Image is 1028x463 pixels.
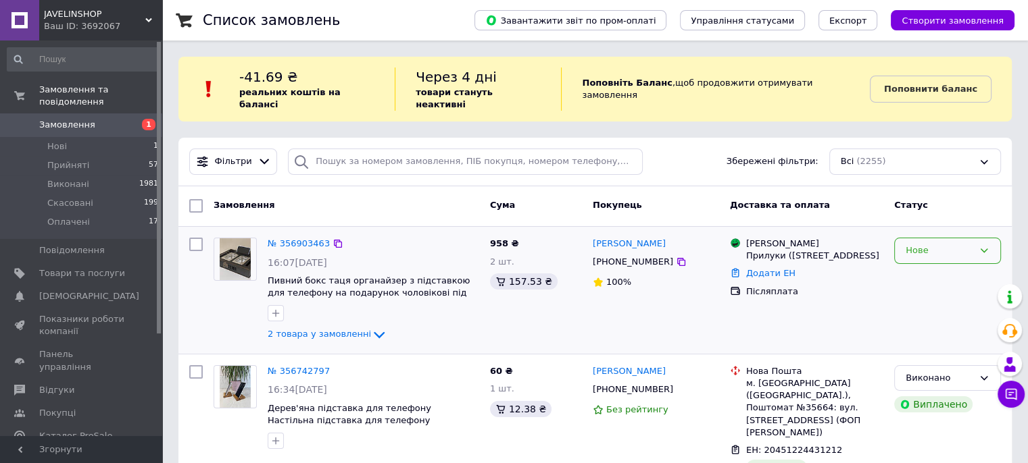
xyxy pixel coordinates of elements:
span: 958 ₴ [490,238,519,248]
a: Фото товару [214,365,257,408]
a: Поповнити баланс [870,76,992,103]
span: ЕН: 20451224431212 [746,445,842,455]
div: [PHONE_NUMBER] [590,253,676,271]
span: Замовлення [39,119,95,131]
span: Створити замовлення [902,16,1004,26]
span: Виконані [47,178,89,190]
span: 16:34[DATE] [268,384,327,395]
div: м. [GEOGRAPHIC_DATA] ([GEOGRAPHIC_DATA].), Поштомат №35664: вул. [STREET_ADDRESS] (ФОП [PERSON_NA... [746,377,883,439]
button: Створити замовлення [891,10,1014,30]
div: Виконано [906,371,973,385]
h1: Список замовлень [203,12,340,28]
a: Пивний бокс таця органайзер з підставкою для телефону на подарунок чоловікові під пиво та снеки ч... [268,275,470,310]
img: Фото товару [220,366,251,408]
span: 1 [153,140,158,153]
span: Покупець [593,200,642,210]
span: Замовлення [214,200,274,210]
span: 57 [149,159,158,171]
span: Управління статусами [691,16,794,26]
img: Фото товару [220,238,251,280]
button: Управління статусами [680,10,805,30]
span: Збережені фільтри: [727,155,818,168]
div: Прилуки ([STREET_ADDRESS] [746,250,883,262]
span: 60 ₴ [490,366,513,376]
span: 1 шт. [490,383,514,393]
span: 1 [142,119,155,130]
span: Нові [47,140,67,153]
span: Панель управління [39,348,125,373]
span: 2 шт. [490,256,514,267]
img: :exclamation: [199,79,219,99]
a: Додати ЕН [746,268,796,278]
a: 2 товара у замовленні [268,329,387,339]
span: Товари та послуги [39,267,125,279]
div: Виплачено [894,396,973,412]
button: Чат з покупцем [998,381,1025,408]
span: Каталог ProSale [39,430,112,442]
span: Експорт [829,16,867,26]
span: Показники роботи компанії [39,313,125,337]
span: Без рейтингу [606,404,668,414]
span: Покупці [39,407,76,419]
span: Скасовані [47,197,93,209]
span: Статус [894,200,928,210]
span: Через 4 дні [416,69,497,85]
div: Нова Пошта [746,365,883,377]
a: Фото товару [214,238,257,281]
span: 16:07[DATE] [268,257,327,268]
span: 17 [149,216,158,228]
div: 12.38 ₴ [490,401,552,417]
span: Cума [490,200,515,210]
a: № 356742797 [268,366,330,376]
span: Повідомлення [39,244,105,256]
span: Фільтри [215,155,252,168]
span: Доставка та оплата [730,200,830,210]
span: Завантажити звіт по пром-оплаті [485,14,656,26]
a: № 356903463 [268,238,330,248]
a: Дерев'яна підставка для телефону Настільна підставка для телефону Підставка під телефон з дерева,Дуб [268,403,437,438]
div: [PHONE_NUMBER] [590,381,676,398]
div: Нове [906,244,973,258]
span: [DEMOGRAPHIC_DATA] [39,290,139,302]
span: Замовлення та повідомлення [39,84,162,108]
span: 100% [606,277,631,287]
span: 1981 [139,178,158,190]
input: Пошук [7,47,160,72]
b: Поповнити баланс [884,84,977,94]
span: Прийняті [47,159,89,171]
div: , щоб продовжити отримувати замовлення [561,67,870,111]
div: [PERSON_NAME] [746,238,883,250]
b: реальних коштів на балансі [239,87,341,109]
div: Післяплата [746,285,883,298]
input: Пошук за номером замовлення, ПІБ покупця, номером телефону, Email, номером накладної [288,148,643,175]
span: (2255) [856,156,885,166]
span: -41.69 ₴ [239,69,297,85]
div: Ваш ID: 3692067 [44,20,162,32]
span: Оплачені [47,216,90,228]
b: товари стануть неактивні [416,87,493,109]
a: [PERSON_NAME] [593,238,666,250]
a: Створити замовлення [877,15,1014,25]
b: Поповніть Баланс [582,78,672,88]
span: Всі [841,155,854,168]
span: Відгуки [39,384,74,396]
button: Завантажити звіт по пром-оплаті [474,10,666,30]
span: 199 [144,197,158,209]
div: 157.53 ₴ [490,273,558,290]
a: [PERSON_NAME] [593,365,666,378]
button: Експорт [818,10,878,30]
span: JAVELINSHOP [44,8,145,20]
span: 2 товара у замовленні [268,329,371,339]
